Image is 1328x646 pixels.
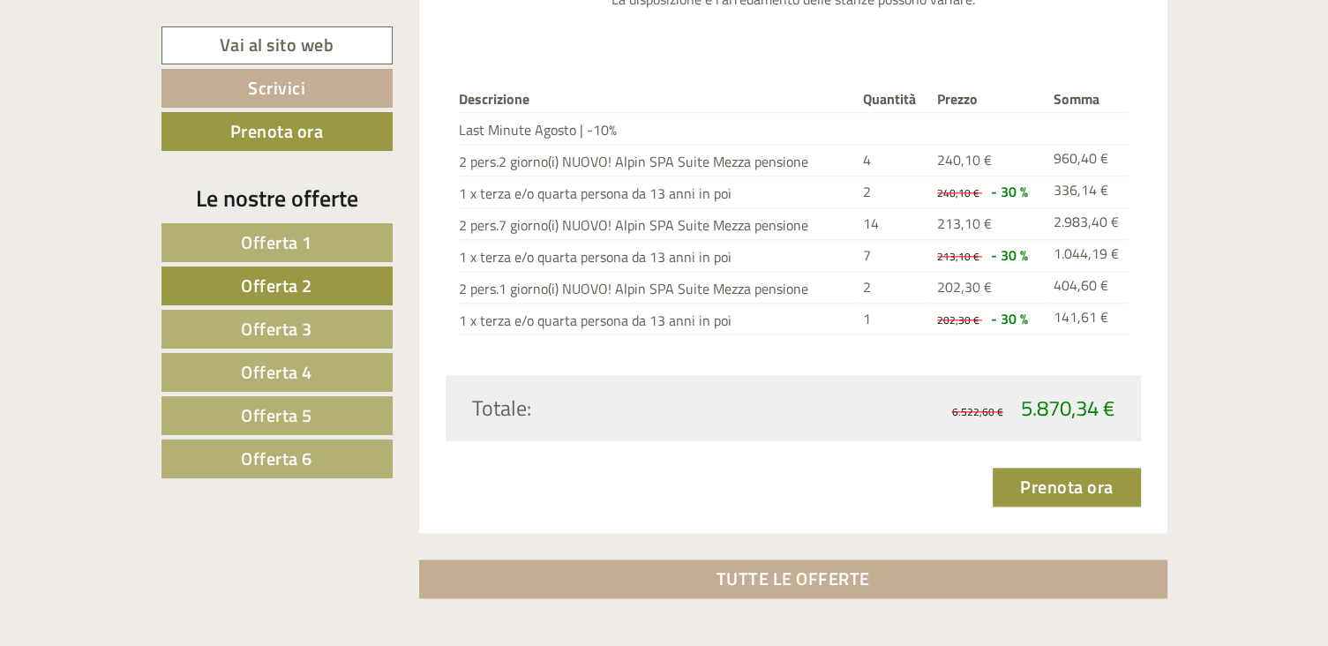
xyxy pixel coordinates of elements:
[993,468,1141,507] a: Prenota ora
[317,13,379,43] div: [DATE]
[603,457,696,496] button: Invia
[930,86,1047,113] th: Prezzo
[1047,145,1127,177] td: 960,40 €
[241,358,312,386] span: Offerta 4
[855,271,930,303] td: 2
[855,303,930,334] td: 1
[1047,271,1127,303] td: 404,60 €
[241,272,312,299] span: Offerta 2
[241,402,312,429] span: Offerta 5
[855,239,930,271] td: 7
[459,177,855,208] td: 1 x terza e/o quarta persona da 13 anni in poi
[459,207,855,239] td: 2 pers.7 giorno(i) NUOVO! Alpin SPA Suite Mezza pensione
[1047,177,1127,208] td: 336,14 €
[937,184,979,201] span: 240,10 €
[241,229,312,256] span: Offerta 1
[937,213,992,234] span: 213,10 €
[937,149,992,170] span: 240,10 €
[26,51,254,65] div: [GEOGRAPHIC_DATA]
[161,26,393,64] a: Vai al sito web
[937,312,979,328] span: 202,30 €
[991,181,1028,202] span: - 30 %
[991,308,1028,329] span: - 30 %
[1021,392,1114,424] span: 5.870,34 €
[1047,207,1127,239] td: 2.983,40 €
[161,112,393,151] a: Prenota ora
[459,271,855,303] td: 2 pers.1 giorno(i) NUOVO! Alpin SPA Suite Mezza pensione
[241,445,312,472] span: Offerta 6
[419,560,1167,598] a: TUTTE LE OFFERTE
[991,244,1028,266] span: - 30 %
[855,145,930,177] td: 4
[459,145,855,177] td: 2 pers.2 giorno(i) NUOVO! Alpin SPA Suite Mezza pensione
[855,177,930,208] td: 2
[952,403,1003,420] span: 6.522,60 €
[459,393,793,423] div: Totale:
[161,69,393,108] a: Scrivici
[855,86,930,113] th: Quantità
[459,113,855,145] td: Last Minute Agosto | -10%
[459,303,855,334] td: 1 x terza e/o quarta persona da 13 anni in poi
[26,86,254,98] small: 10:29
[459,239,855,271] td: 1 x terza e/o quarta persona da 13 anni in poi
[1047,239,1127,271] td: 1.044,19 €
[13,48,263,101] div: Buon giorno, come possiamo aiutarla?
[459,86,855,113] th: Descrizione
[241,315,312,342] span: Offerta 3
[1047,303,1127,334] td: 141,61 €
[161,182,393,214] div: Le nostre offerte
[937,276,992,297] span: 202,30 €
[855,207,930,239] td: 14
[1047,86,1127,113] th: Somma
[937,248,979,265] span: 213,10 €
